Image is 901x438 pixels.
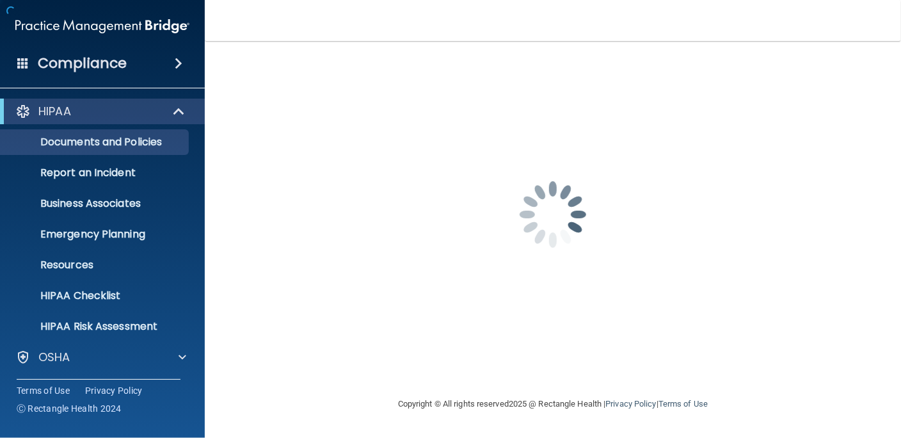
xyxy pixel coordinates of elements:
h4: Compliance [38,54,127,72]
p: Emergency Planning [8,228,183,241]
a: Terms of Use [658,399,708,409]
p: OSHA [38,350,70,365]
p: Business Associates [8,197,183,210]
img: PMB logo [15,13,189,39]
a: Privacy Policy [605,399,656,409]
p: HIPAA [38,104,71,119]
p: Documents and Policies [8,136,183,149]
div: Copyright © All rights reserved 2025 @ Rectangle Health | | [319,384,786,425]
a: Terms of Use [17,384,70,397]
p: HIPAA Risk Assessment [8,320,183,333]
p: Resources [8,259,183,272]
a: OSHA [15,350,186,365]
a: HIPAA [15,104,186,119]
p: HIPAA Checklist [8,289,183,302]
p: Report an Incident [8,166,183,179]
span: Ⓒ Rectangle Health 2024 [17,402,122,415]
img: spinner.e123f6fc.gif [489,150,617,279]
a: Privacy Policy [85,384,143,397]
